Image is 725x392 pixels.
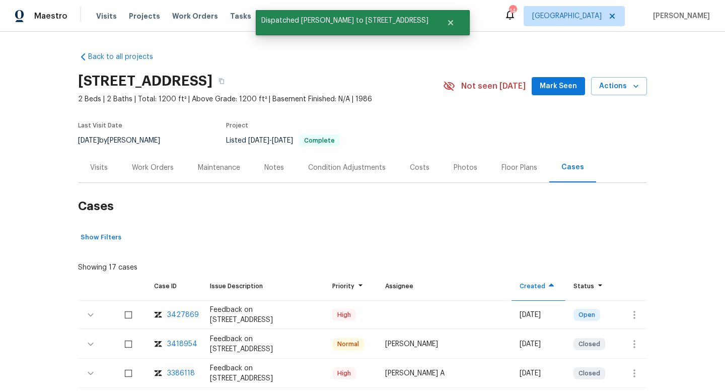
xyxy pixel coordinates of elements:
div: Floor Plans [501,163,537,173]
div: Visits [90,163,108,173]
div: by [PERSON_NAME] [78,135,172,147]
img: zendesk-icon [154,339,162,349]
h2: [STREET_ADDRESS] [78,76,212,86]
div: Maintenance [198,163,240,173]
span: Not seen [DATE] [461,81,526,91]
span: [DATE] [78,137,99,144]
div: Notes [264,163,284,173]
div: [DATE] [520,368,557,378]
div: Feedback on [STREET_ADDRESS] [210,305,316,325]
a: zendesk-icon3386118 [154,368,194,378]
div: Status [573,281,606,291]
div: [DATE] [520,339,557,349]
span: [DATE] [248,137,269,144]
span: Dispatched [PERSON_NAME] to [STREET_ADDRESS] [256,10,434,31]
span: Maestro [34,11,67,21]
div: Assignee [385,281,503,291]
div: Photos [454,163,477,173]
img: zendesk-icon [154,310,162,320]
span: Projects [129,11,160,21]
span: Normal [333,339,363,349]
button: Mark Seen [532,77,585,96]
div: 3386118 [167,368,195,378]
div: Created [520,281,557,291]
button: Actions [591,77,647,96]
div: 14 [509,6,516,16]
div: Cases [561,162,584,172]
span: Show Filters [81,232,121,243]
div: 3418954 [167,339,197,349]
a: zendesk-icon3427869 [154,310,194,320]
div: Feedback on [STREET_ADDRESS] [210,334,316,354]
img: zendesk-icon [154,368,162,378]
button: Show Filters [78,230,124,245]
a: zendesk-icon3418954 [154,339,194,349]
div: [PERSON_NAME] A [385,368,503,378]
a: Back to all projects [78,52,175,62]
div: Case ID [154,281,194,291]
span: Last Visit Date [78,122,122,128]
div: Priority [332,281,369,291]
div: Work Orders [132,163,174,173]
span: [GEOGRAPHIC_DATA] [532,11,602,21]
div: Issue Description [210,281,316,291]
span: High [333,310,355,320]
span: High [333,368,355,378]
span: Listed [226,137,340,144]
span: [PERSON_NAME] [649,11,710,21]
div: Condition Adjustments [308,163,386,173]
div: [PERSON_NAME] [385,339,503,349]
span: Closed [574,368,604,378]
span: [DATE] [272,137,293,144]
span: Open [574,310,599,320]
div: Feedback on [STREET_ADDRESS] [210,363,316,383]
span: Work Orders [172,11,218,21]
div: Costs [410,163,429,173]
span: Closed [574,339,604,349]
span: Actions [599,80,639,93]
h2: Cases [78,183,647,230]
div: 3427869 [167,310,199,320]
span: Tasks [230,13,251,20]
div: [DATE] [520,310,557,320]
span: - [248,137,293,144]
span: Project [226,122,248,128]
button: Close [434,13,467,33]
span: Visits [96,11,117,21]
span: Mark Seen [540,80,577,93]
span: 2 Beds | 2 Baths | Total: 1200 ft² | Above Grade: 1200 ft² | Basement Finished: N/A | 1986 [78,94,443,104]
span: Complete [300,138,339,144]
div: Showing 17 cases [78,258,137,273]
